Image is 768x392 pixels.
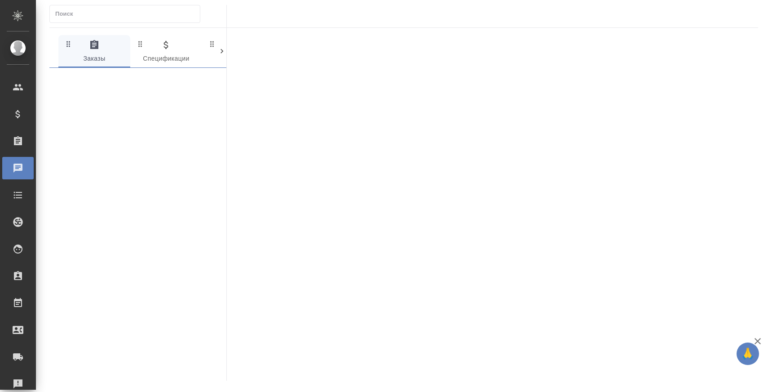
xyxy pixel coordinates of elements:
[136,40,145,48] svg: Зажми и перетащи, чтобы поменять порядок вкладок
[737,343,759,365] button: 🙏
[208,40,216,48] svg: Зажми и перетащи, чтобы поменять порядок вкладок
[55,8,200,20] input: Поиск
[64,40,73,48] svg: Зажми и перетащи, чтобы поменять порядок вкладок
[740,344,755,363] span: 🙏
[136,40,197,64] span: Спецификации
[207,40,269,64] span: Клиенты
[64,40,125,64] span: Заказы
